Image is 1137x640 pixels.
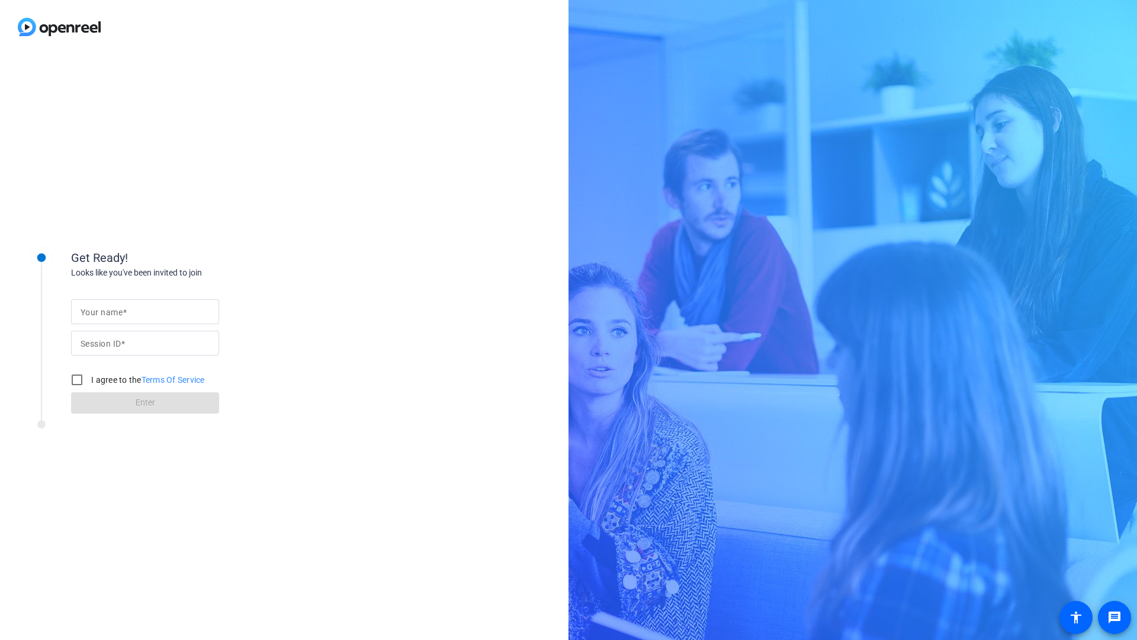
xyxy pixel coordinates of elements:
[81,308,123,317] mat-label: Your name
[1069,610,1083,625] mat-icon: accessibility
[81,339,121,348] mat-label: Session ID
[71,249,308,267] div: Get Ready!
[89,374,205,386] label: I agree to the
[1107,610,1122,625] mat-icon: message
[142,375,205,385] a: Terms Of Service
[71,267,308,279] div: Looks like you've been invited to join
